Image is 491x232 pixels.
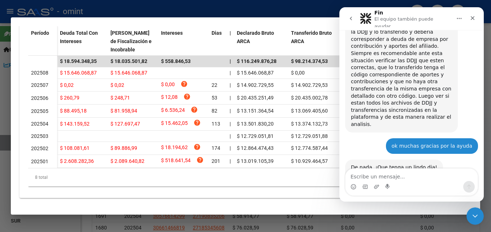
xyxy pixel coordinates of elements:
[161,58,191,64] span: $ 558.846,53
[230,82,231,88] span: |
[60,70,97,76] span: $ 15.646.068,87
[194,119,201,126] i: help
[230,133,231,139] span: |
[110,158,144,164] span: $ 2.089.640,82
[31,70,48,76] span: 202508
[237,121,274,127] span: $ 13.501.830,20
[237,108,274,114] span: $ 13.151.364,54
[230,108,231,114] span: |
[194,143,201,151] i: help
[230,58,231,64] span: |
[291,95,328,101] span: $ 20.435.002,78
[161,106,185,116] span: $ 6.536,24
[230,30,231,36] span: |
[158,25,209,57] datatable-header-cell: Intereses
[212,158,220,164] span: 201
[110,70,147,76] span: $ 15.646.068,87
[234,25,288,57] datatable-header-cell: Declarado Bruto ARCA
[110,121,140,127] span: $ 127.697,47
[339,7,484,202] iframe: Intercom live chat
[161,93,178,103] span: $ 12,08
[60,95,79,101] span: $ 260,79
[291,70,305,76] span: $ 0,00
[110,58,147,64] span: $ 18.035.501,82
[212,82,217,88] span: 22
[31,121,48,127] span: 202504
[212,95,217,101] span: 53
[466,207,484,225] iframe: Intercom live chat
[31,159,48,164] span: 202501
[230,158,231,164] span: |
[60,145,90,151] span: $ 108.081,61
[237,145,274,151] span: $ 12.864.474,43
[230,145,231,151] span: |
[191,106,198,113] i: help
[291,30,332,44] span: Transferido Bruto ARCA
[237,95,274,101] span: $ 20.435.251,49
[161,143,188,153] span: $ 18.194,62
[110,30,152,52] span: [PERSON_NAME] de Fiscalización e Incobrable
[161,119,188,129] span: $ 15.462,05
[31,108,48,114] span: 202505
[227,25,234,57] datatable-header-cell: |
[209,25,227,57] datatable-header-cell: Dias
[291,82,328,88] span: $ 14.902.729,53
[60,58,97,64] span: $ 18.594.348,35
[291,108,328,114] span: $ 13.069.405,60
[31,30,49,36] span: Período
[108,25,158,57] datatable-header-cell: Deuda Bruta Neto de Fiscalización e Incobrable
[181,80,188,88] i: help
[291,145,328,151] span: $ 12.774.587,44
[291,121,328,127] span: $ 13.374.132,73
[60,121,90,127] span: $ 143.159,52
[110,145,137,151] span: $ 89.886,99
[237,58,277,64] span: $ 116.249.876,28
[110,82,124,88] span: $ 0,02
[60,158,94,164] span: $ 2.608.282,36
[212,30,222,36] span: Dias
[60,108,87,114] span: $ 88.495,18
[161,80,175,90] span: $ 0,00
[230,70,231,76] span: |
[288,25,342,57] datatable-header-cell: Transferido Bruto ARCA
[237,158,274,164] span: $ 13.019.105,39
[196,156,204,164] i: help
[110,108,137,114] span: $ 81.958,94
[31,145,48,151] span: 202502
[212,108,217,114] span: 82
[212,145,220,151] span: 174
[60,82,74,88] span: $ 0,02
[237,30,274,44] span: Declarado Bruto ARCA
[237,133,274,139] span: $ 12.729.051,81
[230,95,231,101] span: |
[237,82,274,88] span: $ 14.902.729,55
[237,70,274,76] span: $ 15.646.068,87
[31,133,48,139] span: 202503
[183,93,191,100] i: help
[291,133,328,139] span: $ 12.729.051,88
[60,30,98,44] span: Deuda Total Con Intereses
[230,121,231,127] span: |
[31,82,48,88] span: 202507
[28,168,463,186] div: 8 total
[31,95,48,101] span: 202506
